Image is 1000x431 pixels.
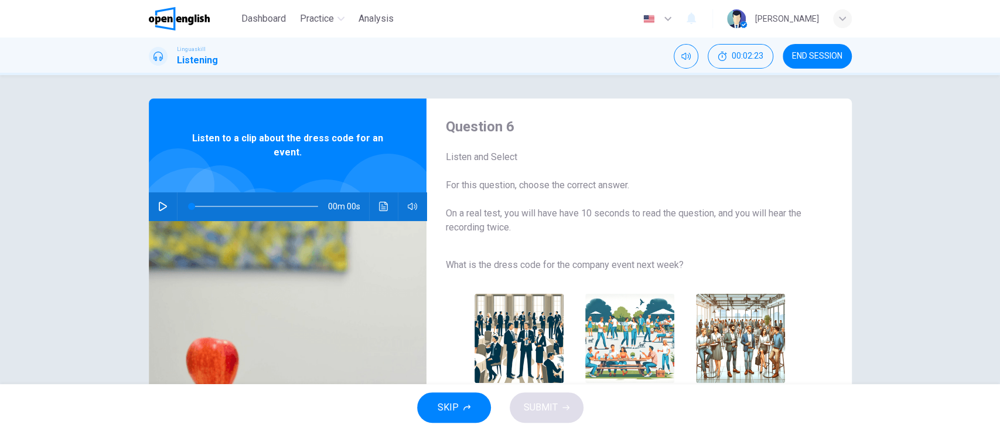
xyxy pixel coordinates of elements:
[445,117,814,136] h4: Question 6
[354,8,398,29] button: Analysis
[783,44,852,69] button: END SESSION
[177,53,218,67] h1: Listening
[187,131,389,159] span: Listen to a clip about the dress code for an event.
[445,150,814,164] span: Listen and Select
[755,12,819,26] div: [PERSON_NAME]
[177,45,206,53] span: Linguaskill
[374,192,393,220] button: Click to see the audio transcription
[792,52,842,61] span: END SESSION
[691,289,790,416] button: C
[585,294,674,383] img: B
[727,9,746,28] img: Profile picture
[300,12,334,26] span: Practice
[641,15,656,23] img: en
[696,294,785,383] img: C
[708,44,773,69] button: 00:02:23
[475,294,564,383] img: A
[417,392,491,423] button: SKIP
[237,8,291,29] button: Dashboard
[580,289,680,416] button: B
[445,258,814,272] span: What is the dress code for the company event next week?
[469,289,569,416] button: A
[149,7,237,30] a: OpenEnglish logo
[708,44,773,69] div: Hide
[241,12,286,26] span: Dashboard
[438,399,459,416] span: SKIP
[732,52,763,61] span: 00:02:23
[295,8,349,29] button: Practice
[359,12,394,26] span: Analysis
[149,7,210,30] img: OpenEnglish logo
[327,192,369,220] span: 00m 00s
[674,44,698,69] div: Mute
[445,206,814,235] span: On a real test, you will have have 10 seconds to read the question, and you will hear the recordi...
[445,178,814,192] span: For this question, choose the correct answer.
